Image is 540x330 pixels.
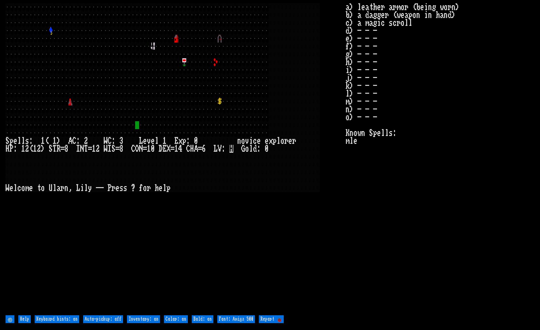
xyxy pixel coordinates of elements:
[80,145,84,153] div: N
[6,145,9,153] div: H
[151,137,155,145] div: e
[96,184,100,192] div: -
[72,137,76,145] div: C
[17,137,21,145] div: l
[192,315,213,323] input: Bold: on
[84,184,88,192] div: l
[9,137,13,145] div: p
[257,145,261,153] div: :
[123,184,127,192] div: s
[6,315,14,323] input: ⚙️
[292,137,296,145] div: r
[29,184,33,192] div: e
[151,145,155,153] div: 0
[9,184,13,192] div: e
[131,145,135,153] div: C
[57,137,61,145] div: )
[116,184,119,192] div: e
[92,145,96,153] div: 1
[119,145,123,153] div: 8
[64,145,68,153] div: 8
[237,137,241,145] div: n
[53,145,57,153] div: T
[83,315,123,323] input: Auto-pickup: off
[174,145,178,153] div: 1
[21,184,25,192] div: o
[163,137,167,145] div: 1
[84,137,88,145] div: 2
[284,137,288,145] div: r
[131,184,135,192] div: ?
[9,145,13,153] div: P
[202,145,206,153] div: 6
[229,145,233,153] mark: H
[163,184,167,192] div: l
[6,184,9,192] div: W
[57,145,61,153] div: R
[273,137,277,145] div: p
[159,184,163,192] div: e
[116,145,119,153] div: =
[64,184,68,192] div: n
[104,137,108,145] div: W
[135,145,139,153] div: O
[76,145,80,153] div: I
[6,137,9,145] div: S
[147,137,151,145] div: v
[76,137,80,145] div: :
[41,145,45,153] div: )
[112,145,116,153] div: S
[108,184,112,192] div: P
[49,184,53,192] div: U
[249,145,253,153] div: l
[155,137,159,145] div: l
[88,184,92,192] div: y
[127,315,160,323] input: Inventory: on
[53,184,57,192] div: l
[21,137,25,145] div: l
[346,3,535,314] stats: a) leather armor (being worn) b) a dagger (weapon in hand) c) a magic scroll d) - - - e) - - - f)...
[45,137,49,145] div: (
[57,184,61,192] div: a
[186,137,190,145] div: :
[265,137,269,145] div: e
[84,145,88,153] div: T
[80,184,84,192] div: i
[17,184,21,192] div: c
[217,315,255,323] input: Font: Amiga 500
[41,137,45,145] div: 1
[143,145,147,153] div: =
[21,145,25,153] div: 1
[139,145,143,153] div: N
[249,137,253,145] div: i
[108,145,112,153] div: I
[112,184,116,192] div: r
[163,145,167,153] div: E
[139,137,143,145] div: L
[35,315,79,323] input: Keyboard hints: on
[143,137,147,145] div: e
[194,145,198,153] div: A
[214,145,218,153] div: L
[25,184,29,192] div: m
[178,145,182,153] div: 4
[178,137,182,145] div: x
[280,137,284,145] div: o
[277,137,280,145] div: l
[33,145,37,153] div: 1
[218,145,222,153] div: V
[143,184,147,192] div: o
[68,137,72,145] div: A
[37,145,41,153] div: 2
[147,184,151,192] div: r
[37,184,41,192] div: t
[25,145,29,153] div: 2
[253,145,257,153] div: d
[61,145,64,153] div: =
[167,184,171,192] div: p
[29,137,33,145] div: :
[190,145,194,153] div: H
[245,137,249,145] div: v
[288,137,292,145] div: e
[155,184,159,192] div: h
